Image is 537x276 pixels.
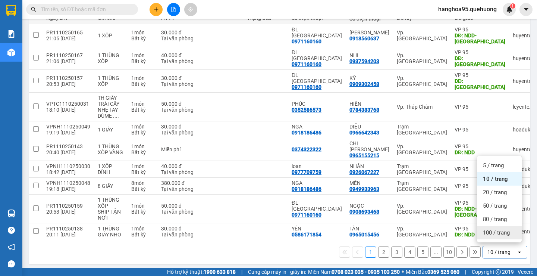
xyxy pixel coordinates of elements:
[131,143,154,149] div: 1 món
[432,4,503,14] span: hanghoa95.quehuong
[46,149,90,155] div: 20:40 [DATE]
[397,226,447,238] div: Vp. [GEOGRAPHIC_DATA]
[8,227,15,234] span: question-circle
[46,169,90,175] div: 18:42 [DATE]
[378,246,389,258] button: 2
[455,226,505,232] div: VP 95
[455,32,505,44] div: DĐ: NDD-QUẢNG SƠN
[397,30,447,41] div: Vp. [GEOGRAPHIC_DATA]
[46,101,90,107] div: VPTC1110250031
[131,35,154,41] div: Bất kỳ
[427,269,459,275] strong: 0369 525 060
[167,268,236,276] span: Hỗ trợ kỹ thuật:
[98,197,124,209] div: 1 THÙNG XỐP
[455,55,505,67] div: DĐ: QUẢNG SƠN
[188,7,193,12] span: aim
[455,78,505,90] div: DĐ: QUẢNG SƠN
[455,49,505,55] div: VP 95
[455,149,505,155] div: DĐ: NDD
[506,6,513,13] img: icon-new-feature
[483,202,507,210] span: 50 / trang
[443,246,455,258] button: 10
[510,3,515,9] sup: 1
[292,38,321,44] div: 0971160160
[204,269,236,275] strong: 1900 633 818
[46,81,90,87] div: 20:53 [DATE]
[131,52,154,58] div: 1 món
[161,203,195,209] div: 50.000 đ
[292,27,342,38] div: ĐL QUẢNG SƠN
[46,75,90,81] div: PR1110250157
[455,104,505,110] div: VP 95
[161,180,195,186] div: 380.000 đ
[455,166,505,172] div: VP 95
[46,30,90,35] div: PR1110250165
[292,186,321,192] div: 0918186486
[31,7,36,12] span: search
[349,140,389,152] div: CHỊ VÂN GĐ
[171,7,176,12] span: file-add
[131,149,154,155] div: Bất kỳ
[292,61,321,67] div: 0971160160
[46,107,90,113] div: 18:10 [DATE]
[292,212,321,218] div: 0971160160
[349,209,379,215] div: 0908693468
[465,268,466,276] span: |
[523,6,530,13] span: caret-down
[131,169,154,175] div: Bất kỳ
[349,163,389,169] div: NHÂN
[292,49,342,61] div: ĐL QUẢNG SƠN
[292,146,321,152] div: 0374322322
[292,163,342,169] div: loan
[292,169,321,175] div: 0977709759
[397,143,447,155] div: Vp. [GEOGRAPHIC_DATA]
[292,232,321,238] div: 0586171854
[455,27,505,32] div: VP 95
[483,175,508,183] span: 10 / trang
[292,226,342,232] div: YÊN
[41,5,129,13] input: Tìm tên, số ĐT hoặc mã đơn
[292,180,342,186] div: NGA
[98,226,124,238] div: 1 THÙNG GIẤY NHO
[46,143,90,149] div: PR1110250143
[131,58,154,64] div: Bất kỳ
[46,124,90,130] div: VPNH1110250049
[131,232,154,238] div: Bất kỳ
[161,186,195,192] div: Tại văn phòng
[131,81,154,87] div: Bất kỳ
[397,52,447,64] div: Vp. [GEOGRAPHIC_DATA]
[483,189,507,196] span: 20 / trang
[161,226,195,232] div: 30.000 đ
[483,162,504,169] span: 5 / trang
[98,143,124,155] div: 1 THÙNG XỐP VÀNG
[131,124,154,130] div: 1 món
[98,163,124,175] div: 1 XỐP DÍNH
[292,101,342,107] div: PHÚC
[46,186,90,192] div: 19:18 [DATE]
[8,260,15,267] span: message
[292,200,342,212] div: ĐL QUẢNG SƠN
[161,107,195,113] div: Tại văn phòng
[150,3,163,16] button: plus
[455,143,505,149] div: VP 95
[161,81,195,87] div: Tại văn phòng
[397,203,447,215] div: Vp. [GEOGRAPHIC_DATA]
[161,52,195,58] div: 40.000 đ
[349,203,389,209] div: NGỌC
[98,107,124,119] div: NHẸ TAY DÙME . CHỊ XN DÔ Q.5
[131,203,154,209] div: 1 món
[46,209,90,215] div: 20:53 [DATE]
[98,75,124,87] div: 1 THÙNG XỐP
[519,3,533,16] button: caret-down
[114,113,119,119] span: ...
[455,200,505,206] div: VP 95
[349,30,389,35] div: MAI TRẦN
[154,7,159,12] span: plus
[131,180,154,186] div: 8 món
[131,107,154,113] div: Bất kỳ
[131,30,154,35] div: 1 món
[483,215,507,223] span: 80 / trang
[46,58,90,64] div: 21:06 [DATE]
[161,75,195,81] div: 30.000 đ
[131,130,154,136] div: Bất kỳ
